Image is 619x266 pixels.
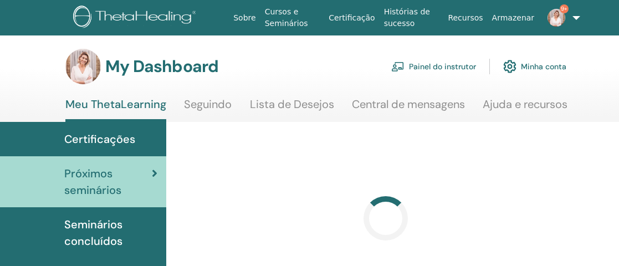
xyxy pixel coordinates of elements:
[105,57,218,76] h3: My Dashboard
[64,131,135,147] span: Certificações
[503,57,516,76] img: cog.svg
[324,8,379,28] a: Certificação
[483,98,567,119] a: Ajuda e recursos
[503,54,566,79] a: Minha conta
[184,98,232,119] a: Seguindo
[488,8,539,28] a: Armazenar
[64,216,157,249] span: Seminários concluídos
[64,165,152,198] span: Próximos seminários
[260,2,325,34] a: Cursos e Seminários
[560,4,569,13] span: 9+
[352,98,465,119] a: Central de mensagens
[443,8,487,28] a: Recursos
[73,6,200,30] img: logo.png
[391,54,476,79] a: Painel do instrutor
[380,2,444,34] a: Histórias de sucesso
[229,8,260,28] a: Sobre
[391,62,405,71] img: chalkboard-teacher.svg
[65,49,101,84] img: default.jpg
[250,98,334,119] a: Lista de Desejos
[548,9,565,27] img: default.jpg
[65,98,166,122] a: Meu ThetaLearning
